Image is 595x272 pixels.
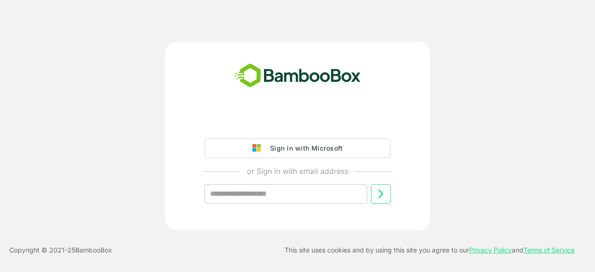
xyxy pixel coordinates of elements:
p: This site uses cookies and by using this site you agree to our and [284,245,575,256]
img: google [252,144,265,153]
iframe: Sign in with Google Button [200,113,395,133]
a: Privacy Policy [469,246,512,254]
p: Copyright © 2021- 25 BambooBox [9,245,112,256]
img: bamboobox [230,60,366,91]
div: Sign in with Microsoft [265,142,343,154]
a: Terms of Service [523,246,575,254]
p: or Sign in with email address [247,166,348,177]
